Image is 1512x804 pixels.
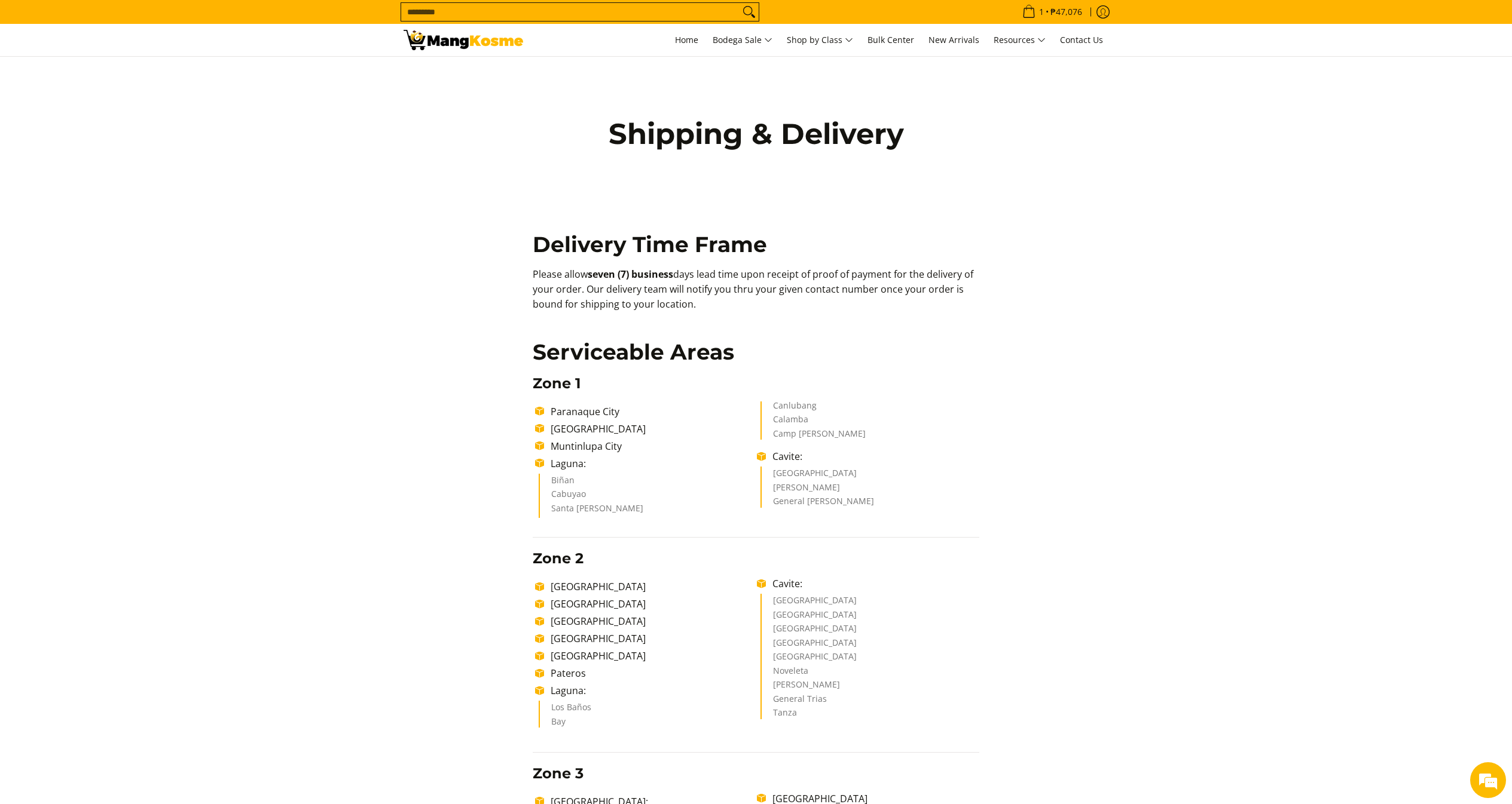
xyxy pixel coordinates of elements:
[583,116,930,152] h1: Shipping & Delivery
[766,576,979,591] li: Cavite:
[988,24,1052,56] a: Resources
[766,449,979,464] li: Cavite:
[551,717,746,728] li: Bay
[551,490,746,504] li: Cabuyao
[675,34,698,45] span: Home
[551,476,746,490] li: Biñan
[773,610,967,625] li: [GEOGRAPHIC_DATA]
[545,631,757,646] li: [GEOGRAPHIC_DATA]
[533,765,979,782] h3: Zone 3
[588,268,673,281] b: seven (7) business
[862,24,920,56] a: Bulk Center
[545,614,757,628] li: [GEOGRAPHIC_DATA]
[545,597,757,611] li: [GEOGRAPHIC_DATA]
[1019,5,1086,19] span: •
[545,439,757,453] li: Muntinlupa City
[994,33,1046,48] span: Resources
[533,339,979,366] h2: Serviceable Areas
[773,639,967,653] li: [GEOGRAPHIC_DATA]
[773,624,967,639] li: [GEOGRAPHIC_DATA]
[773,695,967,709] li: General Trias
[868,34,914,45] span: Bulk Center
[1037,8,1046,16] span: 1
[773,667,967,681] li: Noveleta
[773,429,967,440] li: Camp [PERSON_NAME]
[781,24,859,56] a: Shop by Class
[740,3,759,21] button: Search
[773,469,967,483] li: [GEOGRAPHIC_DATA]
[533,550,979,567] h3: Zone 2
[773,497,967,508] li: General [PERSON_NAME]
[923,24,985,56] a: New Arrivals
[1054,24,1109,56] a: Contact Us
[773,680,967,695] li: [PERSON_NAME]
[787,33,853,48] span: Shop by Class
[928,34,979,45] span: New Arrivals
[545,649,757,663] li: [GEOGRAPHIC_DATA]
[707,24,778,56] a: Bodega Sale
[1049,8,1084,16] span: ₱47,076
[551,703,746,717] li: Los Baños
[773,401,967,416] li: Canlubang
[545,683,757,698] li: Laguna:
[773,415,967,429] li: Calamba
[713,33,772,48] span: Bodega Sale
[535,24,1109,56] nav: Main Menu
[404,30,523,50] img: Shipping &amp; Delivery Page l Mang Kosme: Home Appliances Warehouse Sale!
[773,483,967,498] li: [PERSON_NAME]
[773,708,967,719] li: Tanza
[551,405,619,418] span: Paranaque City
[545,579,757,594] li: [GEOGRAPHIC_DATA]
[545,422,757,436] li: [GEOGRAPHIC_DATA]
[545,666,757,680] li: Pateros
[773,652,967,667] li: [GEOGRAPHIC_DATA]
[533,375,979,392] h3: Zone 1
[773,596,967,610] li: [GEOGRAPHIC_DATA]
[533,231,979,258] h2: Delivery Time Frame
[669,24,704,56] a: Home
[533,267,979,323] p: Please allow days lead time upon receipt of proof of payment for the delivery of your order. Our ...
[551,504,746,518] li: Santa [PERSON_NAME]
[1060,34,1103,45] span: Contact Us
[545,456,757,471] li: Laguna:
